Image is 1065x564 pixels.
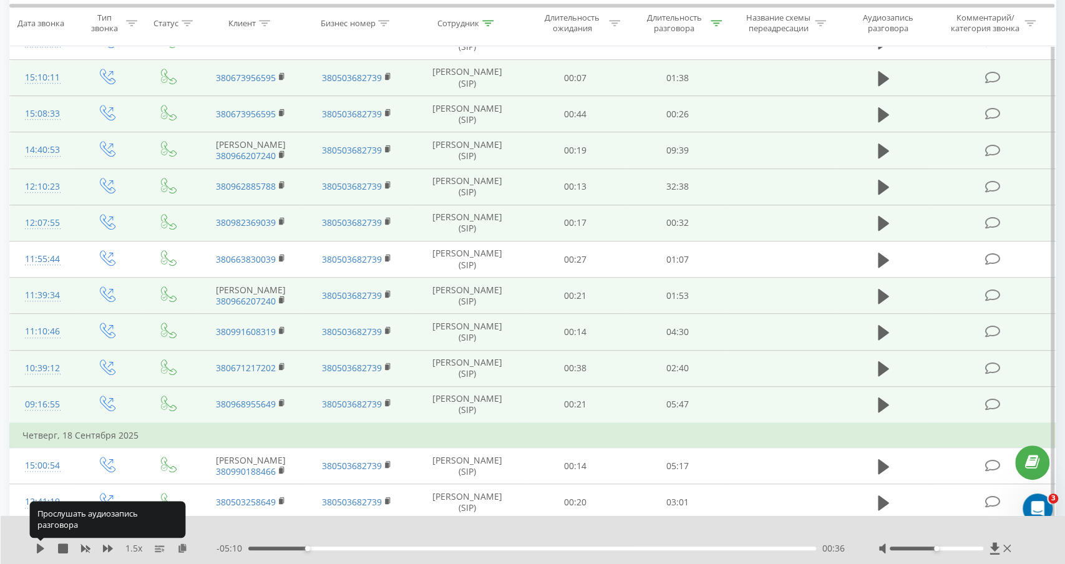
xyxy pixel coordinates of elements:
[22,392,62,417] div: 09:16:55
[410,350,524,386] td: [PERSON_NAME] (SIP)
[216,398,276,410] a: 380968955649
[322,496,382,508] a: 380503682739
[437,18,479,29] div: Сотрудник
[410,386,524,423] td: [PERSON_NAME] (SIP)
[626,314,729,350] td: 04:30
[934,546,939,551] div: Accessibility label
[322,289,382,301] a: 380503682739
[410,60,524,96] td: [PERSON_NAME] (SIP)
[22,211,62,235] div: 12:07:55
[626,448,729,484] td: 05:17
[626,205,729,241] td: 00:32
[626,484,729,520] td: 03:01
[524,484,626,520] td: 00:20
[125,542,142,555] span: 1.5 x
[626,278,729,314] td: 01:53
[524,314,626,350] td: 00:14
[22,138,62,162] div: 14:40:53
[539,13,606,34] div: Длительность ожидания
[626,132,729,168] td: 09:39
[524,350,626,386] td: 00:38
[86,13,123,34] div: Тип звонка
[524,241,626,278] td: 00:27
[822,542,845,555] span: 00:36
[524,278,626,314] td: 00:21
[216,72,276,84] a: 380673956595
[948,13,1021,34] div: Комментарий/категория звонка
[22,454,62,478] div: 15:00:54
[524,168,626,205] td: 00:13
[524,96,626,132] td: 00:44
[198,132,304,168] td: [PERSON_NAME]
[322,180,382,192] a: 380503682739
[216,295,276,307] a: 380966207240
[10,423,1056,448] td: Четверг, 18 Сентября 2025
[321,18,375,29] div: Бизнес номер
[216,180,276,192] a: 380962885788
[410,278,524,314] td: [PERSON_NAME] (SIP)
[216,496,276,508] a: 380503258649
[745,13,812,34] div: Название схемы переадресации
[216,253,276,265] a: 380663830039
[847,13,928,34] div: Аудиозапись разговора
[1048,493,1058,503] span: 3
[216,108,276,120] a: 380673956595
[322,144,382,156] a: 380503682739
[228,18,256,29] div: Клиент
[1023,493,1053,523] iframe: Intercom live chat
[322,326,382,338] a: 380503682739
[524,386,626,423] td: 00:21
[216,465,276,477] a: 380990188466
[626,96,729,132] td: 00:26
[524,448,626,484] td: 00:14
[216,216,276,228] a: 380982369039
[322,362,382,374] a: 380503682739
[410,241,524,278] td: [PERSON_NAME] (SIP)
[22,66,62,90] div: 15:10:11
[322,460,382,472] a: 380503682739
[410,96,524,132] td: [PERSON_NAME] (SIP)
[22,356,62,381] div: 10:39:12
[626,60,729,96] td: 01:38
[216,362,276,374] a: 380671217202
[216,542,248,555] span: - 05:10
[17,18,64,29] div: Дата звонка
[410,168,524,205] td: [PERSON_NAME] (SIP)
[626,168,729,205] td: 32:38
[626,386,729,423] td: 05:47
[410,205,524,241] td: [PERSON_NAME] (SIP)
[410,448,524,484] td: [PERSON_NAME] (SIP)
[626,241,729,278] td: 01:07
[22,102,62,126] div: 15:08:33
[22,283,62,308] div: 11:39:34
[626,350,729,386] td: 02:40
[410,484,524,520] td: [PERSON_NAME] (SIP)
[22,490,62,514] div: 12:41:19
[216,150,276,162] a: 380966207240
[22,175,62,199] div: 12:10:23
[22,319,62,344] div: 11:10:46
[322,398,382,410] a: 380503682739
[198,278,304,314] td: [PERSON_NAME]
[305,546,310,551] div: Accessibility label
[410,132,524,168] td: [PERSON_NAME] (SIP)
[322,253,382,265] a: 380503682739
[22,247,62,271] div: 11:55:44
[524,132,626,168] td: 00:19
[322,108,382,120] a: 380503682739
[524,205,626,241] td: 00:17
[322,216,382,228] a: 380503682739
[216,326,276,338] a: 380991608319
[198,448,304,484] td: [PERSON_NAME]
[524,60,626,96] td: 00:07
[29,501,185,538] div: Прослушать аудиозапись разговора
[322,72,382,84] a: 380503682739
[641,13,708,34] div: Длительность разговора
[153,18,178,29] div: Статус
[410,314,524,350] td: [PERSON_NAME] (SIP)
